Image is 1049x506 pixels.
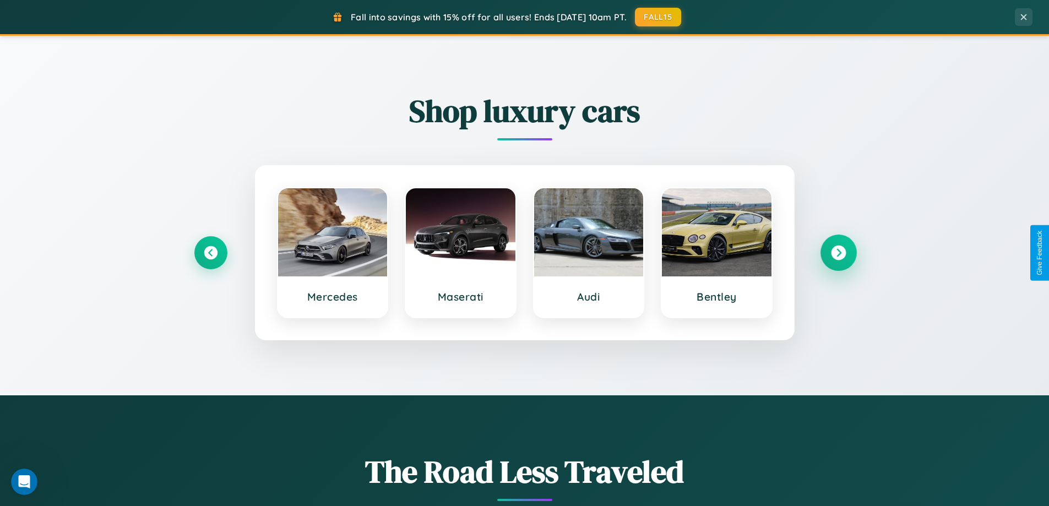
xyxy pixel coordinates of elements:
h3: Audi [545,290,633,303]
span: Fall into savings with 15% off for all users! Ends [DATE] 10am PT. [351,12,627,23]
button: FALL15 [635,8,681,26]
h3: Bentley [673,290,760,303]
h3: Maserati [417,290,504,303]
h3: Mercedes [289,290,377,303]
h1: The Road Less Traveled [194,450,855,493]
iframe: Intercom live chat [11,469,37,495]
h2: Shop luxury cars [194,90,855,132]
div: Give Feedback [1036,231,1043,275]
